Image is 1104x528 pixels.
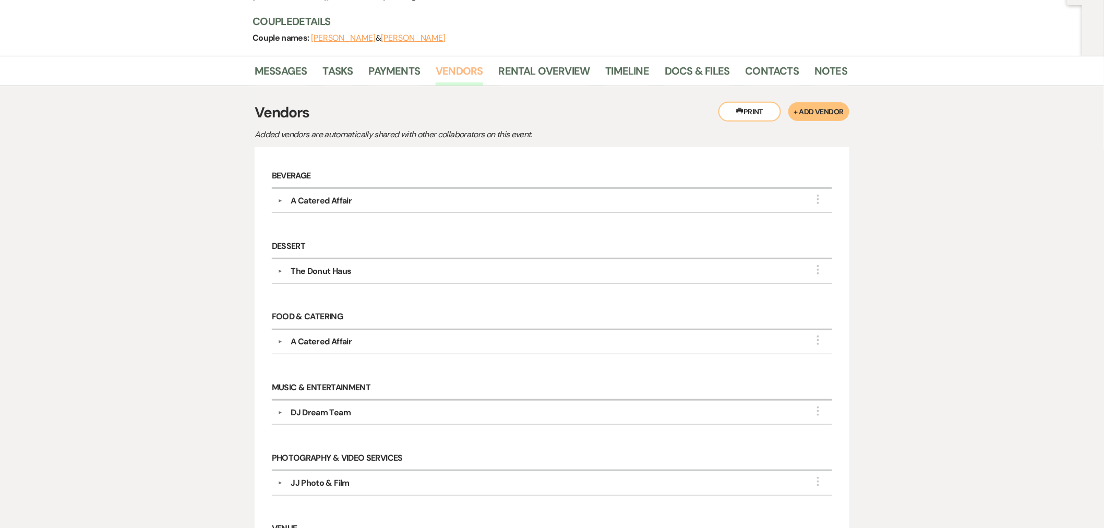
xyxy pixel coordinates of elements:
[369,63,421,86] a: Payments
[255,63,307,86] a: Messages
[291,477,349,489] div: JJ Photo & Film
[291,335,352,348] div: A Catered Affair
[272,376,832,401] h6: Music & Entertainment
[499,63,590,86] a: Rental Overview
[291,265,351,278] div: The Donut Haus
[272,306,832,330] h6: Food & Catering
[746,63,799,86] a: Contacts
[311,34,376,42] button: [PERSON_NAME]
[272,235,832,259] h6: Dessert
[436,63,483,86] a: Vendors
[718,102,781,122] button: Print
[255,102,849,124] h3: Vendors
[273,339,286,344] button: ▼
[606,63,650,86] a: Timeline
[311,33,446,43] span: &
[273,481,286,486] button: ▼
[272,164,832,189] h6: Beverage
[272,447,832,471] h6: Photography & Video Services
[273,410,286,415] button: ▼
[323,63,353,86] a: Tasks
[665,63,729,86] a: Docs & Files
[814,63,847,86] a: Notes
[291,195,352,207] div: A Catered Affair
[255,128,620,141] p: Added vendors are automatically shared with other collaborators on this event.
[788,102,849,121] button: + Add Vendor
[291,406,351,419] div: DJ Dream Team
[273,198,286,203] button: ▼
[253,32,311,43] span: Couple names:
[253,14,837,29] h3: Couple Details
[273,269,286,274] button: ▼
[381,34,446,42] button: [PERSON_NAME]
